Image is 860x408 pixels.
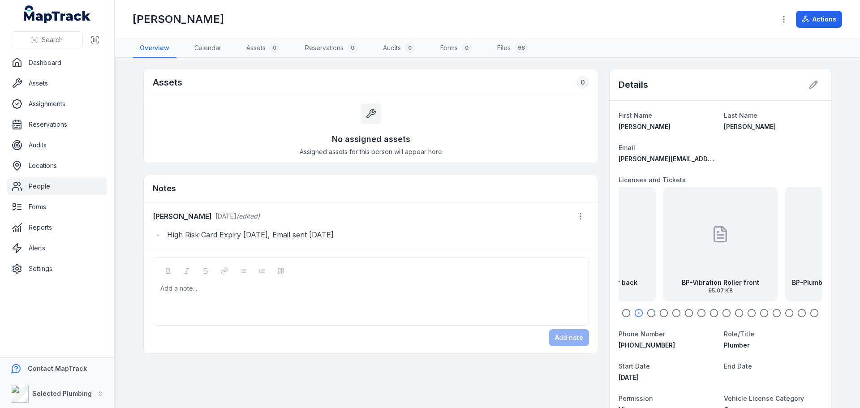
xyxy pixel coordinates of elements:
[619,362,650,370] span: Start Date
[619,176,686,184] span: Licenses and Tickets
[7,54,107,72] a: Dashboard
[7,239,107,257] a: Alerts
[32,390,92,397] strong: Selected Plumbing
[724,123,776,130] span: [PERSON_NAME]
[560,287,637,294] span: 26.71 KB
[682,278,759,287] strong: BP-Vibration Roller front
[619,112,652,119] span: First Name
[376,39,422,58] a: Audits0
[619,374,639,381] time: 3/23/2020, 12:00:00 AM
[560,278,637,287] strong: BP-Vibration Roller back
[215,212,236,220] span: [DATE]
[619,341,675,349] span: [PHONE_NUMBER]
[514,43,529,53] div: 68
[347,43,358,53] div: 0
[269,43,280,53] div: 0
[490,39,536,58] a: Files68
[7,177,107,195] a: People
[619,144,635,151] span: Email
[7,219,107,236] a: Reports
[619,78,648,91] h2: Details
[682,287,759,294] span: 95.07 KB
[7,116,107,133] a: Reservations
[28,365,87,372] strong: Contact MapTrack
[7,74,107,92] a: Assets
[11,31,83,48] button: Search
[42,35,63,44] span: Search
[619,330,665,338] span: Phone Number
[153,211,212,222] strong: [PERSON_NAME]
[404,43,415,53] div: 0
[619,123,671,130] span: [PERSON_NAME]
[133,39,176,58] a: Overview
[236,212,260,220] span: (edited)
[724,395,804,402] span: Vehicle License Category
[7,260,107,278] a: Settings
[724,112,757,119] span: Last Name
[796,11,842,28] button: Actions
[724,341,750,349] span: Plumber
[724,362,752,370] span: End Date
[619,374,639,381] span: [DATE]
[164,228,589,241] li: High Risk Card Expiry [DATE], Email sent [DATE]
[7,198,107,216] a: Forms
[7,95,107,113] a: Assignments
[332,133,410,146] h3: No assigned assets
[619,155,778,163] span: [PERSON_NAME][EMAIL_ADDRESS][DOMAIN_NAME]
[153,182,176,195] h3: Notes
[619,395,653,402] span: Permission
[576,76,589,89] div: 0
[24,5,91,23] a: MapTrack
[433,39,479,58] a: Forms0
[300,147,442,156] span: Assigned assets for this person will appear here
[7,157,107,175] a: Locations
[724,330,754,338] span: Role/Title
[461,43,472,53] div: 0
[215,212,236,220] time: 8/20/2025, 10:54:49 AM
[187,39,228,58] a: Calendar
[133,12,224,26] h1: [PERSON_NAME]
[153,76,182,89] h2: Assets
[239,39,287,58] a: Assets0
[298,39,365,58] a: Reservations0
[7,136,107,154] a: Audits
